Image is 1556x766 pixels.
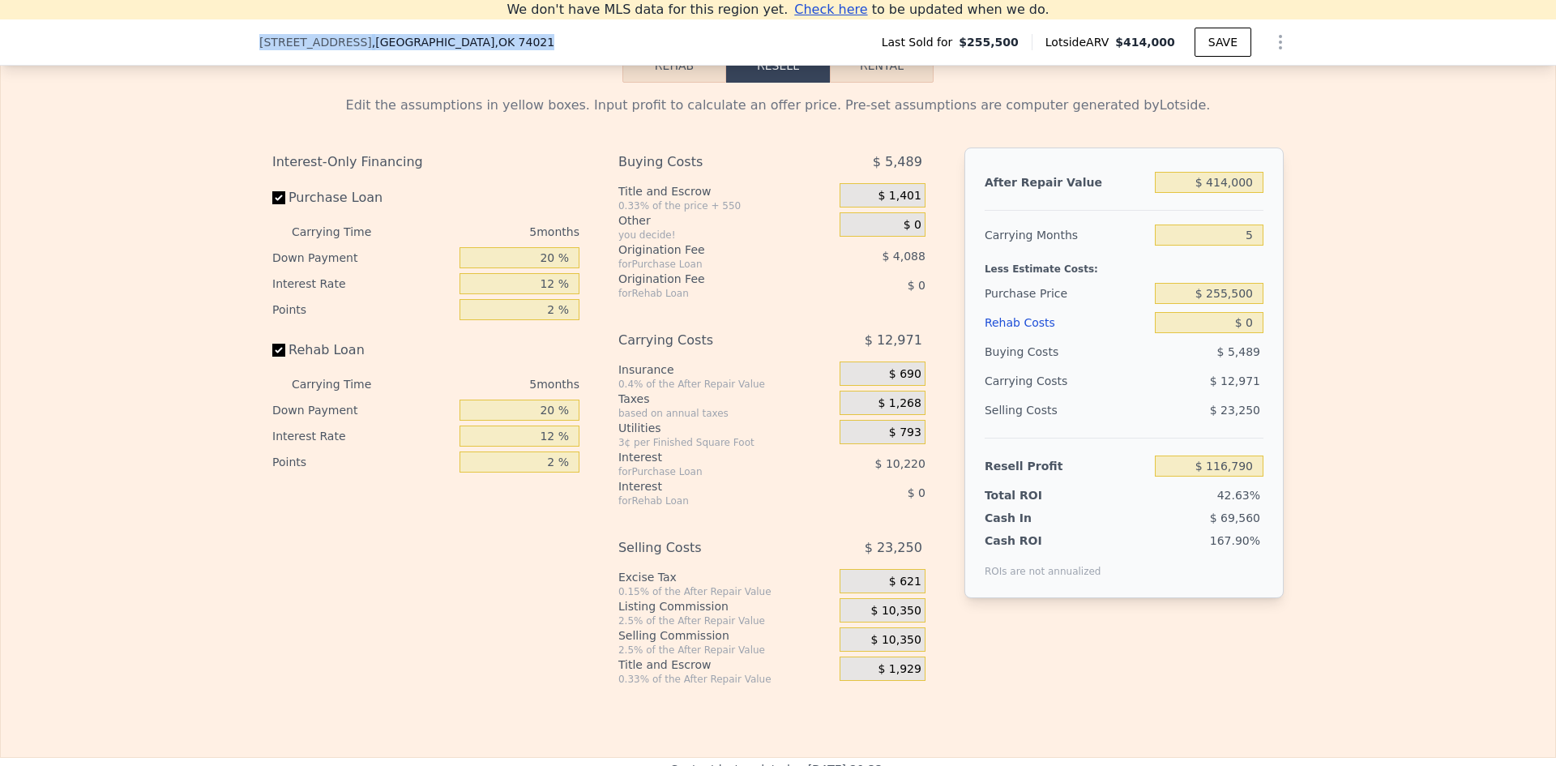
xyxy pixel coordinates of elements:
span: $ 4,088 [882,250,925,263]
span: $ 10,220 [875,457,925,470]
div: Less Estimate Costs: [985,250,1263,279]
span: $ 1,929 [878,662,921,677]
label: Rehab Loan [272,336,453,365]
div: Excise Tax [618,569,833,585]
span: Lotside ARV [1045,34,1115,50]
label: Purchase Loan [272,183,453,212]
button: Show Options [1264,26,1297,58]
div: Carrying Costs [618,326,799,355]
span: $255,500 [959,34,1019,50]
div: Carrying Costs [985,366,1086,396]
span: [STREET_ADDRESS] [259,34,372,50]
span: 42.63% [1217,489,1260,502]
div: 2.5% of the After Repair Value [618,644,833,657]
div: 3¢ per Finished Square Foot [618,436,833,449]
button: Resell [726,49,830,83]
div: Interest [618,478,799,494]
div: Selling Costs [618,533,799,563]
span: $ 23,250 [1210,404,1260,417]
div: Carrying Time [292,219,397,245]
div: Purchase Price [985,279,1148,308]
span: $ 10,350 [871,604,921,618]
span: $ 23,250 [865,533,922,563]
span: 167.90% [1210,534,1260,547]
span: $ 690 [889,367,921,382]
div: Resell Profit [985,451,1148,481]
span: $ 1,401 [878,189,921,203]
button: Rental [830,49,934,83]
span: $ 0 [908,486,925,499]
div: Edit the assumptions in yellow boxes. Input profit to calculate an offer price. Pre-set assumptio... [272,96,1284,115]
div: 0.4% of the After Repair Value [618,378,833,391]
div: Total ROI [985,487,1086,503]
div: Title and Escrow [618,183,833,199]
div: 2.5% of the After Repair Value [618,614,833,627]
div: Taxes [618,391,833,407]
button: Rehab [622,49,726,83]
div: Interest Rate [272,271,453,297]
div: 5 months [404,219,579,245]
div: Down Payment [272,397,453,423]
div: for Purchase Loan [618,465,799,478]
div: 0.33% of the After Repair Value [618,673,833,686]
div: for Rehab Loan [618,287,799,300]
span: $ 12,971 [865,326,922,355]
div: Listing Commission [618,598,833,614]
div: ROIs are not annualized [985,549,1101,578]
div: based on annual taxes [618,407,833,420]
span: $ 10,350 [871,633,921,648]
div: 0.15% of the After Repair Value [618,585,833,598]
span: $ 0 [904,218,921,233]
div: Selling Costs [985,396,1148,425]
div: Down Payment [272,245,453,271]
span: $414,000 [1115,36,1175,49]
input: Rehab Loan [272,344,285,357]
span: Last Sold for [882,34,960,50]
span: $ 5,489 [873,148,922,177]
div: Interest [618,449,799,465]
div: Other [618,212,833,229]
div: Rehab Costs [985,308,1148,337]
div: Origination Fee [618,271,799,287]
span: $ 69,560 [1210,511,1260,524]
div: Utilities [618,420,833,436]
div: Interest Rate [272,423,453,449]
div: Points [272,449,453,475]
div: Cash In [985,510,1086,526]
div: for Rehab Loan [618,494,799,507]
div: Carrying Months [985,220,1148,250]
span: $ 621 [889,575,921,589]
span: , OK 74021 [494,36,554,49]
span: $ 5,489 [1217,345,1260,358]
span: , [GEOGRAPHIC_DATA] [372,34,554,50]
div: Buying Costs [985,337,1148,366]
div: you decide! [618,229,833,242]
div: Interest-Only Financing [272,148,579,177]
div: Buying Costs [618,148,799,177]
button: SAVE [1195,28,1251,57]
div: 0.33% of the price + 550 [618,199,833,212]
div: Title and Escrow [618,657,833,673]
div: Origination Fee [618,242,799,258]
div: for Purchase Loan [618,258,799,271]
div: Points [272,297,453,323]
input: Purchase Loan [272,191,285,204]
div: Carrying Time [292,371,397,397]
span: Check here [794,2,867,17]
div: Cash ROI [985,533,1101,549]
span: $ 1,268 [878,396,921,411]
div: 5 months [404,371,579,397]
span: $ 12,971 [1210,374,1260,387]
span: $ 793 [889,426,921,440]
div: Insurance [618,362,833,378]
span: $ 0 [908,279,925,292]
div: After Repair Value [985,168,1148,197]
div: Selling Commission [618,627,833,644]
